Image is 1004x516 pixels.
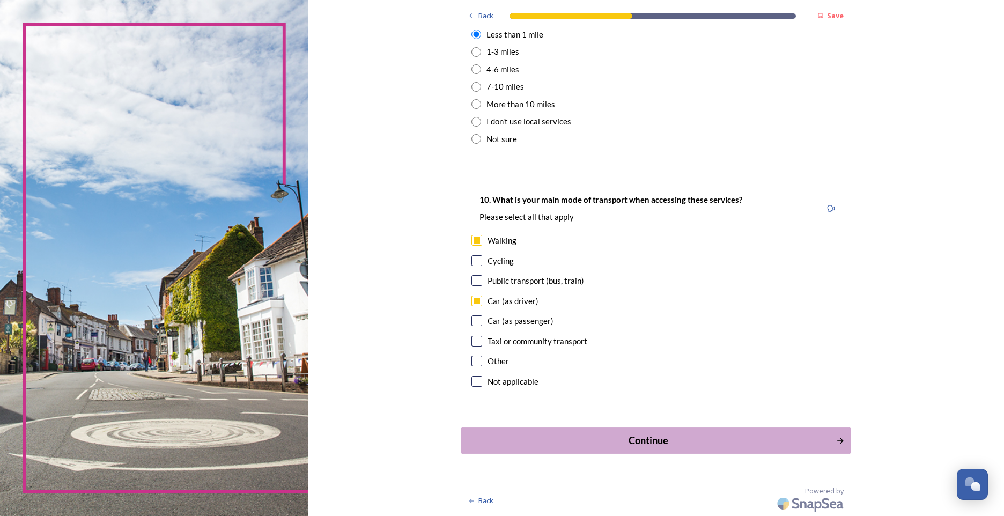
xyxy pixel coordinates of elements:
div: Less than 1 mile [486,28,543,41]
button: Open Chat [957,469,988,500]
div: More than 10 miles [486,98,555,110]
p: Please select all that apply [479,211,742,223]
strong: 10. What is your main mode of transport when accessing these services? [479,195,742,204]
div: I don't use local services [486,115,571,128]
strong: Save [827,11,844,20]
div: Car (as driver) [488,295,538,307]
div: Not applicable [488,375,538,388]
div: 4-6 miles [486,63,519,76]
div: 1-3 miles [486,46,519,58]
div: Taxi or community transport [488,335,587,348]
div: 7-10 miles [486,80,524,93]
span: Powered by [805,486,844,496]
span: Back [478,11,493,21]
button: Continue [461,427,851,454]
div: Walking [488,234,516,247]
div: Cycling [488,255,514,267]
div: Not sure [486,133,517,145]
div: Continue [467,433,830,448]
div: Car (as passenger) [488,315,553,327]
span: Back [478,496,493,506]
div: Public transport (bus, train) [488,275,584,287]
div: Other [488,355,509,367]
img: SnapSea Logo [774,491,849,516]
